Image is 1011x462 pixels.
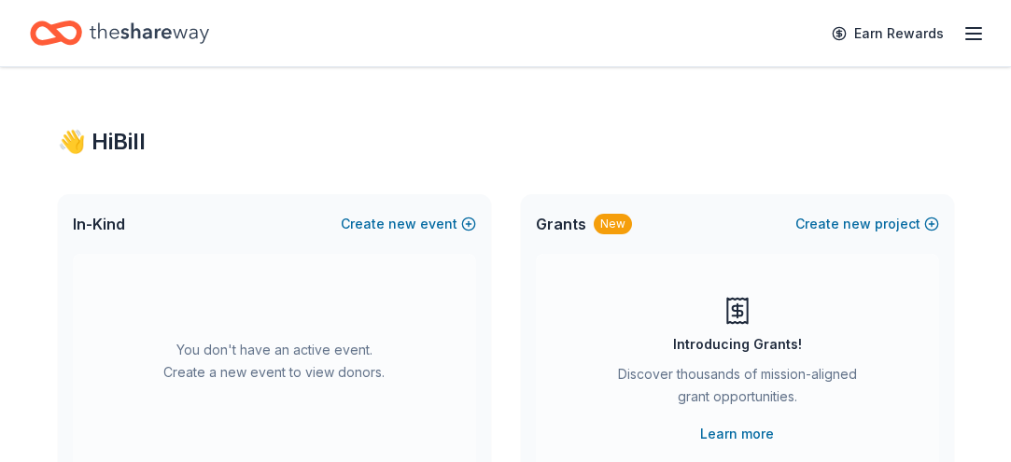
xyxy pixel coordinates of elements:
a: Learn more [700,423,774,445]
span: new [843,213,871,235]
button: Createnewproject [795,213,939,235]
div: Discover thousands of mission-aligned grant opportunities. [611,363,864,415]
div: New [594,214,632,234]
span: In-Kind [73,213,125,235]
span: new [388,213,416,235]
button: Createnewevent [341,213,476,235]
a: Home [30,11,209,55]
div: 👋 Hi Bill [58,127,954,157]
div: Introducing Grants! [673,333,802,356]
a: Earn Rewards [821,17,955,50]
span: Grants [536,213,586,235]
